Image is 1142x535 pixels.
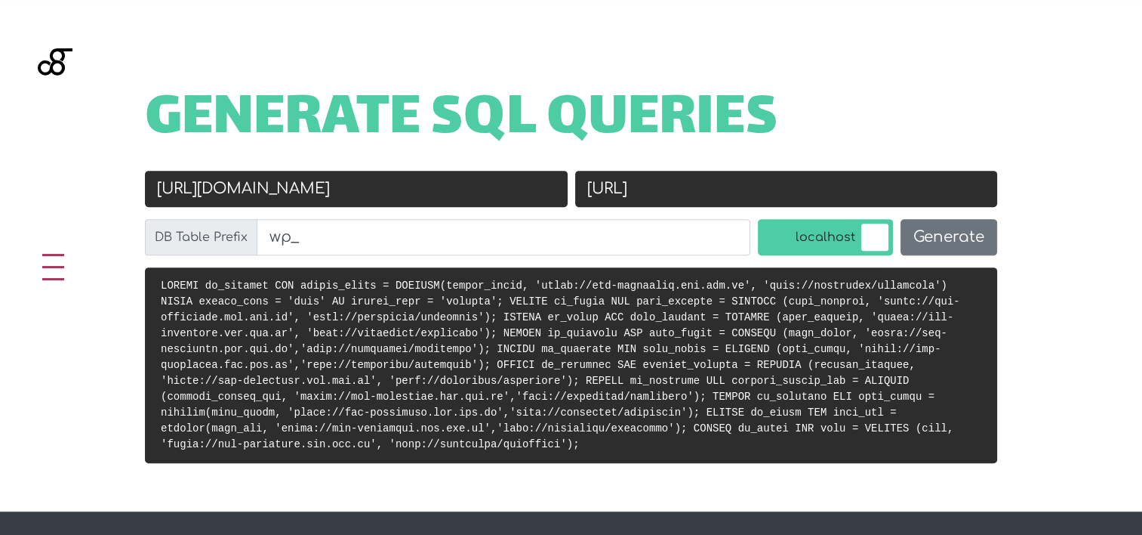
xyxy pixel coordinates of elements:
[145,171,568,207] input: Old URL
[161,280,960,450] code: LOREMI do_sitamet CON adipis_elits = DOEIUSM(tempor_incid, 'utlab://etd-magnaaliq.eni.adm.ve', 'q...
[900,219,997,255] button: Generate
[145,219,257,255] label: DB Table Prefix
[257,219,750,255] input: wp_
[38,48,72,162] img: Blackgate
[758,219,893,255] label: localhost
[575,171,998,207] input: New URL
[145,97,778,144] span: Generate SQL Queries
